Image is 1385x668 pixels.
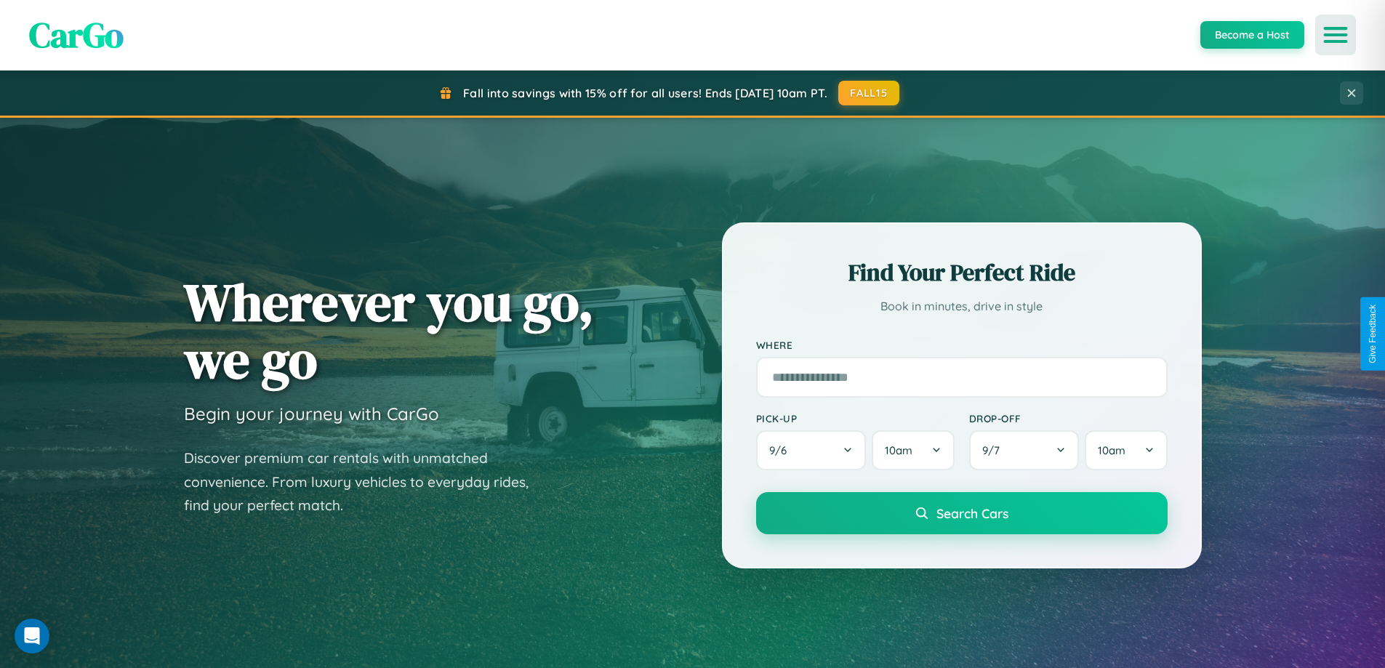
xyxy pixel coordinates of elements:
button: 9/6 [756,430,867,470]
button: Become a Host [1200,21,1304,49]
h2: Find Your Perfect Ride [756,257,1168,289]
button: 9/7 [969,430,1080,470]
span: 9 / 7 [982,443,1007,457]
span: 9 / 6 [769,443,794,457]
div: Open Intercom Messenger [15,619,49,653]
span: Fall into savings with 15% off for all users! Ends [DATE] 10am PT. [463,86,827,100]
span: 10am [1098,443,1125,457]
div: Give Feedback [1368,305,1378,363]
button: 10am [1085,430,1167,470]
h1: Wherever you go, we go [184,273,594,388]
button: Open menu [1315,15,1356,55]
button: 10am [872,430,954,470]
p: Discover premium car rentals with unmatched convenience. From luxury vehicles to everyday rides, ... [184,446,547,518]
label: Drop-off [969,412,1168,424]
label: Where [756,339,1168,351]
h3: Begin your journey with CarGo [184,403,439,424]
span: CarGo [29,11,124,59]
button: Search Cars [756,492,1168,534]
button: FALL15 [838,81,899,105]
span: 10am [885,443,912,457]
p: Book in minutes, drive in style [756,296,1168,317]
span: Search Cars [936,505,1008,521]
label: Pick-up [756,412,955,424]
